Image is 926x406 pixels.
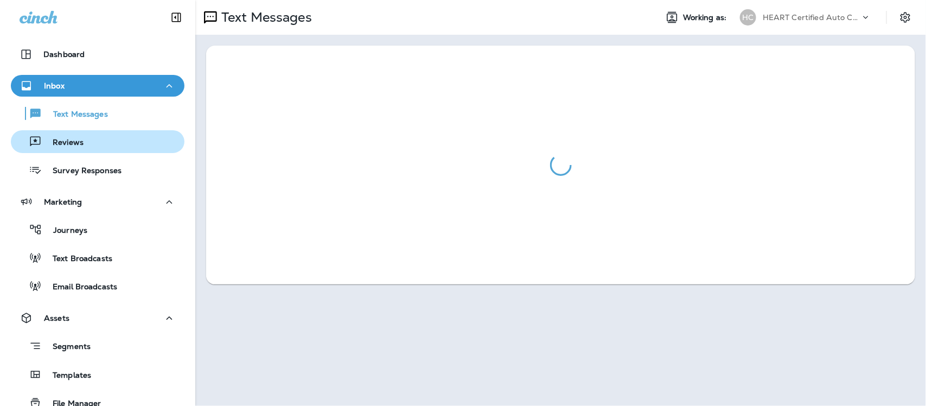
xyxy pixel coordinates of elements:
[44,314,69,322] p: Assets
[44,198,82,206] p: Marketing
[11,191,184,213] button: Marketing
[42,166,122,176] p: Survey Responses
[11,75,184,97] button: Inbox
[161,7,191,28] button: Collapse Sidebar
[683,13,729,22] span: Working as:
[42,342,91,353] p: Segments
[763,13,860,22] p: HEART Certified Auto Care
[43,50,85,59] p: Dashboard
[44,81,65,90] p: Inbox
[11,43,184,65] button: Dashboard
[11,363,184,386] button: Templates
[11,158,184,181] button: Survey Responses
[42,254,112,264] p: Text Broadcasts
[11,130,184,153] button: Reviews
[42,138,84,148] p: Reviews
[740,9,756,26] div: HC
[11,275,184,297] button: Email Broadcasts
[11,102,184,125] button: Text Messages
[42,282,117,293] p: Email Broadcasts
[896,8,915,27] button: Settings
[11,218,184,241] button: Journeys
[42,226,87,236] p: Journeys
[11,334,184,358] button: Segments
[11,307,184,329] button: Assets
[11,246,184,269] button: Text Broadcasts
[42,110,108,120] p: Text Messages
[217,9,312,26] p: Text Messages
[42,371,91,381] p: Templates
